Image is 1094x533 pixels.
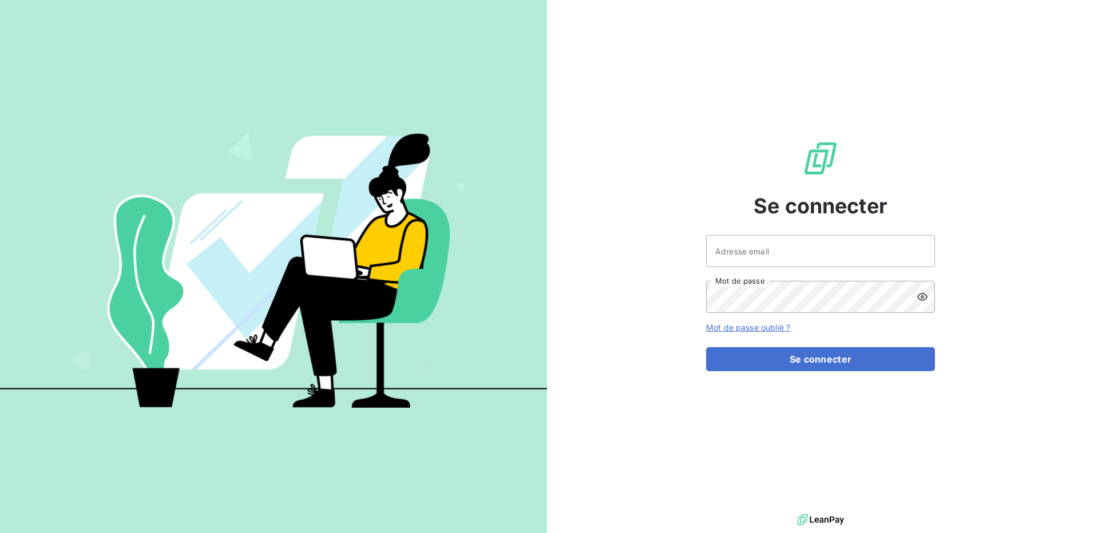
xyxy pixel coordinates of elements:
[706,347,935,371] button: Se connecter
[706,235,935,267] input: placeholder
[706,323,790,332] a: Mot de passe oublié ?
[797,511,844,528] img: logo
[802,140,839,177] img: Logo LeanPay
[754,190,887,221] span: Se connecter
